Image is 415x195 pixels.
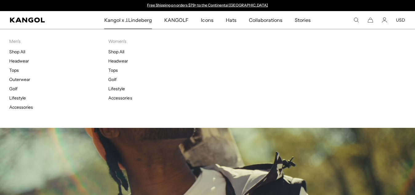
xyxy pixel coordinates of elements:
[158,11,195,29] a: KANGOLF
[9,104,33,110] a: Accessories
[108,77,117,82] a: Golf
[382,17,387,23] a: Account
[9,39,108,44] p: Men's
[9,77,30,82] a: Outerwear
[147,3,268,7] a: Free Shipping on orders $79+ to the Continental [GEOGRAPHIC_DATA]
[108,39,207,44] p: Women's
[98,11,158,29] a: Kangol x J.Lindeberg
[108,49,124,55] a: Shop All
[295,11,311,29] span: Stories
[164,11,189,29] span: KANGOLF
[144,3,271,8] div: 1 of 2
[9,58,29,64] a: Headwear
[249,11,282,29] span: Collaborations
[220,11,243,29] a: Hats
[9,67,19,73] a: Tops
[108,95,132,101] a: Accessories
[226,11,237,29] span: Hats
[9,86,18,91] a: Golf
[353,17,359,23] summary: Search here
[195,11,219,29] a: Icons
[104,11,152,29] span: Kangol x J.Lindeberg
[368,17,373,23] button: Cart
[9,49,25,55] a: Shop All
[243,11,289,29] a: Collaborations
[201,11,213,29] span: Icons
[9,95,26,101] a: Lifestyle
[10,18,69,22] a: Kangol
[108,58,128,64] a: Headwear
[108,86,125,91] a: Lifestyle
[396,17,405,23] button: USD
[144,3,271,8] slideshow-component: Announcement bar
[108,67,118,73] a: Tops
[144,3,271,8] div: Announcement
[289,11,317,29] a: Stories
